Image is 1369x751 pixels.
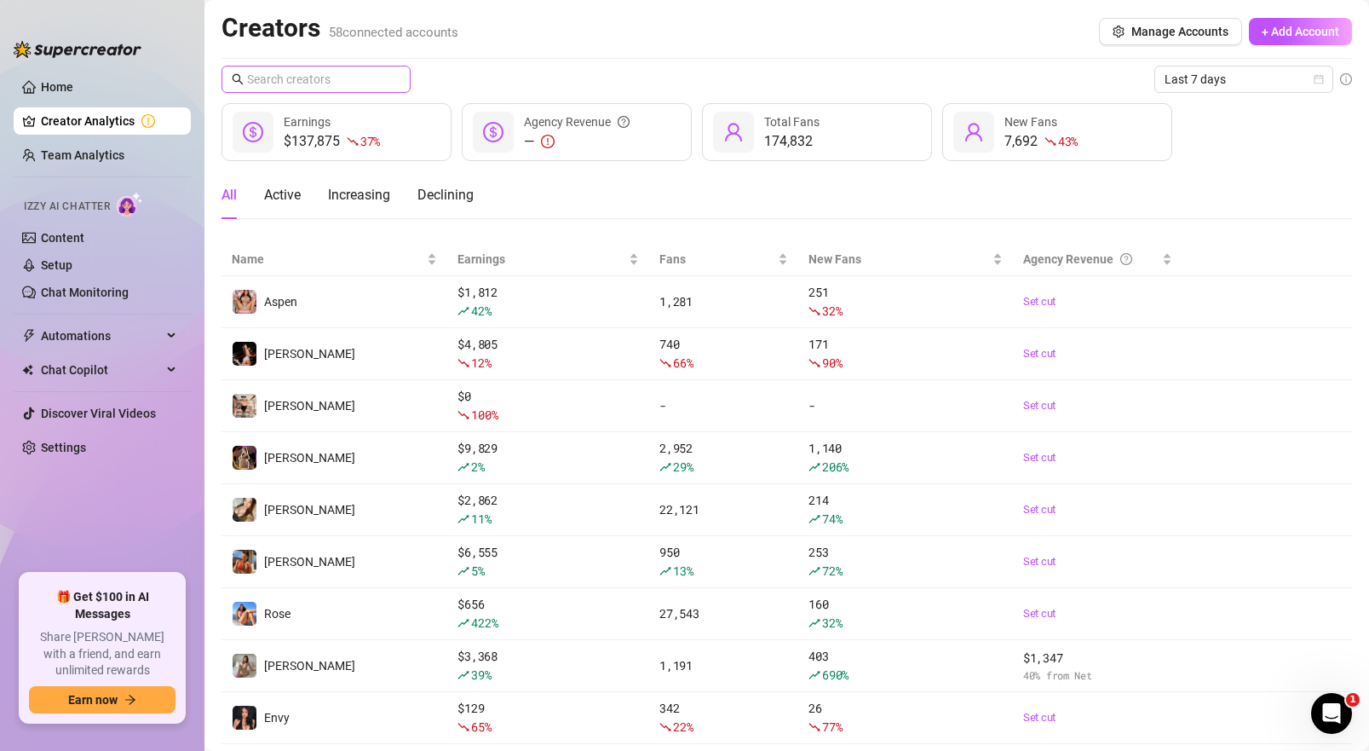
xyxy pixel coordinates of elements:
[22,364,33,376] img: Chat Copilot
[117,192,143,217] img: AI Chatter
[221,185,237,205] div: All
[723,122,744,142] span: user
[41,407,156,420] a: Discover Viral Videos
[233,446,256,470] img: Jill
[659,656,788,675] div: 1,191
[457,461,469,473] span: rise
[29,629,175,679] span: Share [PERSON_NAME] with a friend, and earn unlimited rewards
[963,122,984,142] span: user
[822,459,848,475] span: 206 %
[457,617,469,629] span: rise
[457,357,469,369] span: fall
[618,113,630,131] span: question-circle
[243,122,263,142] span: dollar-circle
[541,135,555,148] span: exclamation-circle
[1023,293,1172,310] a: Set cut
[233,654,256,678] img: Ella
[41,258,72,272] a: Setup
[673,355,693,371] span: 66 %
[659,335,788,373] div: 740
[233,550,256,574] img: Kaitlyn
[659,292,788,311] div: 1,281
[524,131,630,152] div: —
[457,647,639,685] div: $ 3,368
[659,439,788,477] div: 2,952
[822,355,842,371] span: 90 %
[471,355,491,371] span: 12 %
[483,122,503,142] span: dollar-circle
[808,396,1003,415] div: -
[808,617,820,629] span: rise
[822,511,842,527] span: 74 %
[284,115,331,129] span: Earnings
[1165,66,1323,92] span: Last 7 days
[264,607,290,621] span: Rose
[41,80,73,94] a: Home
[659,461,671,473] span: rise
[1131,25,1228,38] span: Manage Accounts
[329,25,458,40] span: 58 connected accounts
[524,113,630,131] div: Agency Revenue
[457,543,639,581] div: $ 6,555
[471,407,498,423] span: 100 %
[471,459,484,475] span: 2 %
[1346,693,1360,707] span: 1
[1023,449,1172,466] a: Set cut
[328,185,390,205] div: Increasing
[1044,136,1056,147] span: fall
[41,286,129,299] a: Chat Monitoring
[233,498,256,522] img: Anna
[1023,501,1172,518] a: Set cut
[808,439,1003,477] div: 1,140
[41,107,177,135] a: Creator Analytics exclamation-circle
[233,290,256,314] img: Aspen
[822,719,842,735] span: 77 %
[233,706,256,730] img: Envy
[41,441,86,454] a: Settings
[233,602,256,626] img: Rose
[673,719,693,735] span: 22 %
[471,511,491,527] span: 11 %
[1311,693,1352,734] iframe: Intercom live chat
[659,604,788,623] div: 27,543
[1058,133,1078,149] span: 43 %
[1120,250,1132,269] span: question-circle
[822,667,848,683] span: 690 %
[221,243,447,276] th: Name
[1004,131,1078,152] div: 7,692
[1023,345,1172,362] a: Set cut
[471,615,498,631] span: 422 %
[808,250,989,269] span: New Fans
[264,295,297,309] span: Aspen
[1314,74,1324,84] span: calendar
[1023,605,1172,622] a: Set cut
[471,563,484,579] span: 5 %
[471,303,491,319] span: 42 %
[1023,709,1172,726] a: Set cut
[673,459,693,475] span: 29 %
[659,250,774,269] span: Fans
[14,41,141,58] img: logo-BBDzfeDw.svg
[808,669,820,681] span: rise
[232,250,423,269] span: Name
[808,565,820,577] span: rise
[764,115,820,129] span: Total Fans
[1249,18,1352,45] button: + Add Account
[233,342,256,366] img: Leah
[471,667,491,683] span: 39 %
[41,356,162,384] span: Chat Copilot
[1113,26,1125,38] span: setting
[247,70,387,89] input: Search creators
[68,693,118,707] span: Earn now
[673,563,693,579] span: 13 %
[808,647,1003,685] div: 403
[457,409,469,421] span: fall
[232,73,244,85] span: search
[1023,250,1159,269] div: Agency Revenue
[457,387,639,425] div: $ 0
[264,185,301,205] div: Active
[457,699,639,737] div: $ 129
[22,329,36,343] span: thunderbolt
[659,396,788,415] div: -
[264,399,355,413] span: [PERSON_NAME]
